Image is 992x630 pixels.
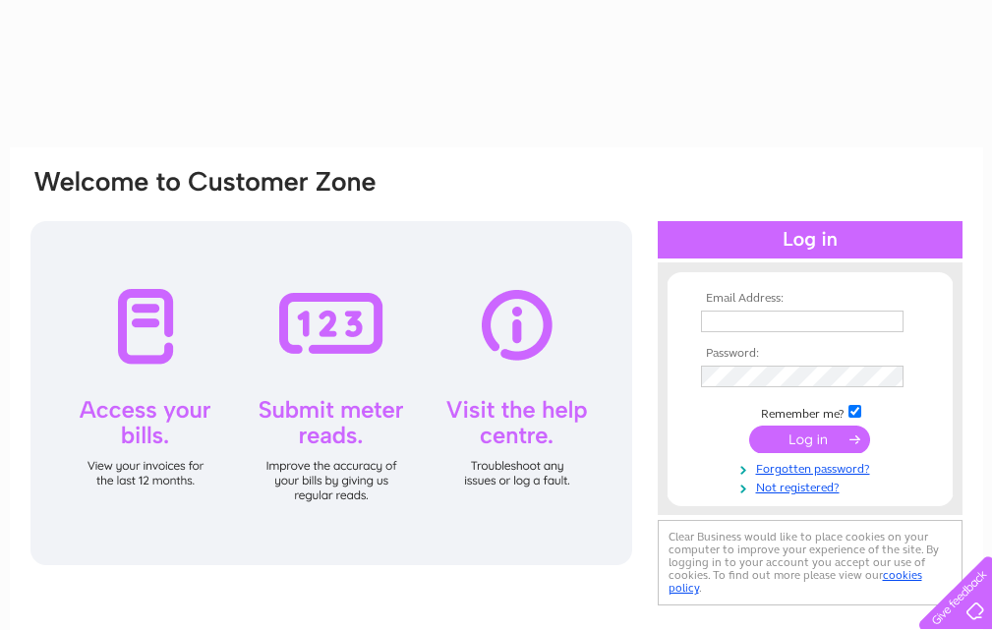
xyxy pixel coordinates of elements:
a: Not registered? [701,477,924,495]
a: Forgotten password? [701,458,924,477]
input: Submit [749,426,870,453]
div: Clear Business would like to place cookies on your computer to improve your experience of the sit... [658,520,963,605]
td: Remember me? [696,402,924,422]
th: Password: [696,347,924,361]
th: Email Address: [696,292,924,306]
a: cookies policy [669,568,922,595]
